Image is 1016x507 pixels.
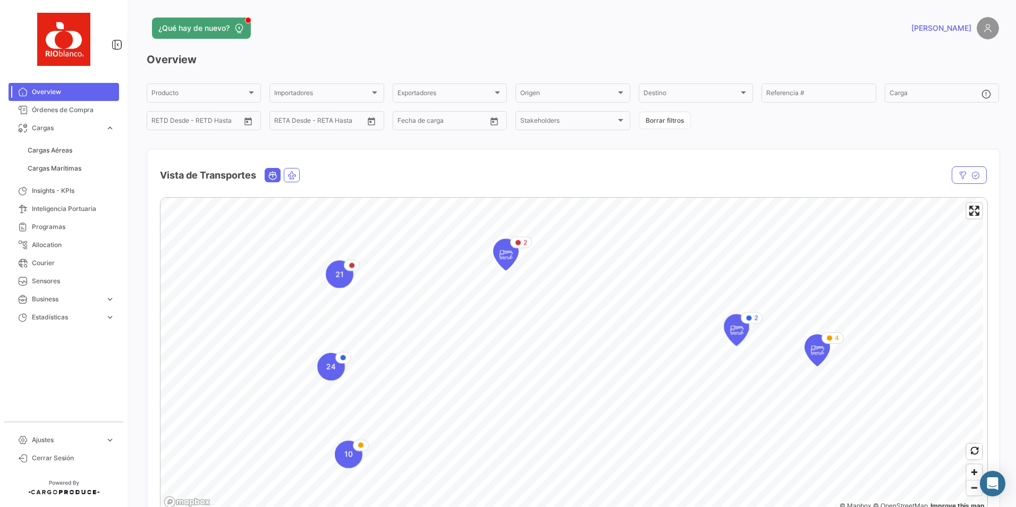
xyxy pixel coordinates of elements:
span: expand_more [105,435,115,445]
span: Courier [32,258,115,268]
span: Stakeholders [520,119,615,126]
span: [PERSON_NAME] [911,23,971,33]
button: Open calendar [240,113,256,129]
span: expand_more [105,312,115,322]
span: 2 [523,238,527,247]
span: Insights - KPIs [32,186,115,196]
span: Cerrar Sesión [32,453,115,463]
img: rio_blanco.jpg [37,13,90,66]
span: Órdenes de Compra [32,105,115,115]
div: Map marker [805,334,830,366]
span: Estadísticas [32,312,101,322]
span: Business [32,294,101,304]
a: Insights - KPIs [9,182,119,200]
span: Producto [151,91,247,98]
span: Origen [520,91,615,98]
input: Hasta [424,119,467,126]
span: Overview [32,87,115,97]
button: Zoom out [967,480,982,495]
span: Inteligencia Portuaria [32,204,115,214]
span: 24 [326,361,336,372]
button: Air [284,168,299,182]
div: Map marker [493,239,519,271]
button: ¿Qué hay de nuevo? [152,18,251,39]
span: expand_more [105,123,115,133]
span: Destino [644,91,739,98]
span: expand_more [105,294,115,304]
button: Borrar filtros [639,112,691,129]
img: placeholder-user.png [977,17,999,39]
button: Zoom in [967,464,982,480]
span: 10 [344,449,353,460]
span: ¿Qué hay de nuevo? [158,23,230,33]
span: Cargas Aéreas [28,146,72,155]
h4: Vista de Transportes [160,168,256,183]
span: Allocation [32,240,115,250]
a: Sensores [9,272,119,290]
span: Ajustes [32,435,101,445]
span: Cargas [32,123,101,133]
button: Ocean [265,168,280,182]
span: 2 [754,313,758,323]
a: Cargas Aéreas [23,142,119,158]
input: Desde [151,119,171,126]
input: Hasta [178,119,221,126]
input: Desde [397,119,417,126]
span: Exportadores [397,91,493,98]
a: Órdenes de Compra [9,101,119,119]
button: Open calendar [486,113,502,129]
button: Enter fullscreen [967,203,982,218]
span: Programas [32,222,115,232]
a: Overview [9,83,119,101]
span: Sensores [32,276,115,286]
div: Map marker [335,441,362,468]
span: 4 [835,333,839,343]
h3: Overview [147,52,999,67]
span: 21 [335,269,344,280]
div: Abrir Intercom Messenger [980,471,1005,496]
div: Map marker [724,314,749,346]
a: Courier [9,254,119,272]
span: Importadores [274,91,369,98]
button: Open calendar [363,113,379,129]
div: Map marker [317,353,345,381]
input: Hasta [301,119,343,126]
a: Cargas Marítimas [23,160,119,176]
a: Programas [9,218,119,236]
div: Map marker [326,260,353,288]
a: Allocation [9,236,119,254]
a: Inteligencia Portuaria [9,200,119,218]
span: Cargas Marítimas [28,164,81,173]
input: Desde [274,119,293,126]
